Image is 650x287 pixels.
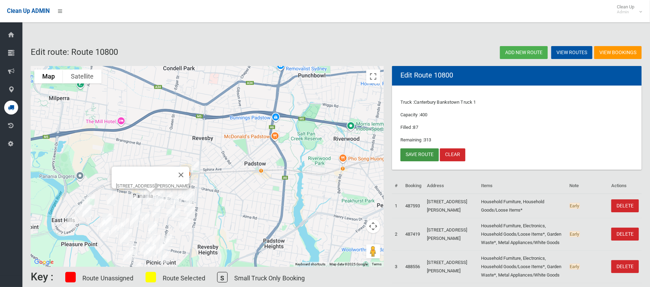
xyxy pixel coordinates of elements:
[99,214,113,232] div: 2A Penrose Avenue, EAST HILLS NSW 2213
[366,244,380,258] button: Drag Pegman onto the map to open Street View
[100,211,114,228] div: 19 Gracemar Avenue, PANANIA NSW 2213
[400,148,439,161] a: Save route
[116,183,190,189] div: [STREET_ADDRESS][PERSON_NAME]
[478,194,567,218] td: Household Furniture, Household Goods/Loose Items*
[130,259,144,277] div: 837 Henry Lawson Drive, PICNIC POINT NSW 2213
[392,250,402,283] td: 3
[171,191,185,208] div: 56 Eastern Avenue, PANANIA NSW 2213
[424,218,478,250] td: [STREET_ADDRESS][PERSON_NAME]
[608,178,642,194] th: Actions
[102,213,116,230] div: 9 Gracemar Avenue, PANANIA NSW 2213
[295,262,325,267] button: Keyboard shortcuts
[120,248,134,265] div: 21 Doris Street, PICNIC POINT NSW 2213
[551,46,592,59] a: View Routes
[402,218,424,250] td: 487419
[99,211,113,229] div: 17 Gracemar Avenue, PANANIA NSW 2213
[121,226,135,243] div: 16 Colleen Avenue, PICNIC POINT NSW 2213
[94,217,108,235] div: 715 Henry Lawson Drive, EAST HILLS NSW 2213
[611,260,639,273] a: DELETE
[143,241,157,258] div: 3 Austin Boulevard, PICNIC POINT NSW 2213
[400,111,633,119] p: Capacity :
[118,215,132,233] div: 46A Lawler Street, PANANIA NSW 2213
[127,212,141,230] div: 19 Phillip Street, PANANIA NSW 2213
[413,125,418,130] span: 87
[82,272,134,284] p: Route Unassigned
[145,231,159,249] div: 33 Austin Boulevard, PICNIC POINT NSW 2213
[478,218,567,250] td: Household Furniture, Electronics, Household Goods/Loose Items*, Garden Waste*, Metal Appliances/W...
[31,271,53,282] h6: Key :
[150,232,164,249] div: 88 Victor Avenue, PICNIC POINT NSW 2213
[139,209,153,227] div: 30 Douglas Street, PANANIA NSW 2213
[80,203,94,221] div: 4 Forrest Road, EAST HILLS NSW 2213
[131,201,145,218] div: 68 Malvern Street, PANANIA NSW 2213
[400,98,633,106] p: Truck :
[617,9,634,15] small: Admin
[149,203,163,221] div: 21A Bruce Avenue, PANANIA NSW 2213
[34,69,63,83] button: Show street map
[177,214,191,231] div: 33 Clive Street, REVESBY NSW 2212
[158,235,172,253] div: 88a Kennedy Street, PICNIC POINT NSW 2213
[424,178,478,194] th: Address
[72,202,86,219] div: 3/2 Broe Avenue, EAST HILLS NSW 2213
[162,190,176,207] div: 94 Tompson Road, PANANIA NSW 2213
[424,194,478,218] td: [STREET_ADDRESS][PERSON_NAME]
[84,192,98,209] div: 35 Lehn Road, EAST HILLS NSW 2213
[402,178,424,194] th: Booking
[366,69,380,83] button: Toggle fullscreen view
[570,203,580,209] span: Early
[402,250,424,283] td: 488556
[141,244,155,261] div: 79 Burns Road, PICNIC POINT NSW 2213
[117,230,131,248] div: 33A Donald Street, PICNIC POINT NSW 2213
[179,216,193,234] div: 25A Clive Street, REVESBY NSW 2212
[234,272,305,284] p: Small Truck Only Booking
[392,194,402,218] td: 1
[79,194,93,212] div: 3/8 Cowland Avenue, EAST HILLS NSW 2213
[158,249,172,266] div: 131A Kennedy Street, PICNIC POINT NSW 2213
[7,8,50,14] span: Clean Up ADMIN
[414,100,476,105] span: Canterbury Bankstown Truck 1
[613,4,641,15] span: Clean Up
[366,219,380,233] button: Map camera controls
[81,202,95,219] div: 34 Harcourt Avenue, EAST HILLS NSW 2213
[392,218,402,250] td: 2
[183,188,197,206] div: 26 Rowland Street, REVESBY NSW 2212
[143,190,157,207] div: 125 Tompson Road, PANANIA NSW 2213
[153,194,167,212] div: 8b Gorman Avenue, PANANIA NSW 2213
[424,137,431,142] span: 313
[570,231,580,237] span: Early
[478,250,567,283] td: Household Furniture, Electronics, Household Goods/Loose Items*, Garden Waste*, Metal Appliances/W...
[138,239,152,257] div: 2A Kathleen Parade, PICNIC POINT NSW 2213
[163,272,205,284] p: Route Selected
[127,192,141,209] div: 62 Hinemoa Street, PANANIA NSW 2213
[400,136,633,144] p: Remaining :
[145,242,159,259] div: 68 Burns Road, PICNIC POINT NSW 2213
[31,47,332,57] h2: Edit route: Route 10800
[392,68,461,82] header: Edit Route 10800
[32,258,56,267] img: Google
[161,231,175,249] div: 91 Kennedy Street, PICNIC POINT NSW 2213
[594,46,642,59] a: View Bookings
[478,178,567,194] th: Items
[420,112,427,117] span: 400
[189,159,202,176] div: 2 Revesby Place, REVESBY NSW 2212
[611,228,639,241] a: DELETE
[217,272,228,282] span: S
[104,191,118,208] div: 22 Harford Avenue, EAST HILLS NSW 2213
[112,220,126,237] div: 6 Irene Street, PANANIA NSW 2213
[440,148,465,161] a: Clear
[392,178,402,194] th: #
[98,225,112,242] div: 706 Henry Lawson Drive, EAST HILLS NSW 2213
[63,69,102,83] button: Show satellite imagery
[129,208,143,225] div: 88 Malvern Street, PANANIA NSW 2213
[500,46,548,59] a: Add new route
[124,246,138,264] div: 12 Doris Street, PICNIC POINT NSW 2213
[129,196,143,213] div: 87 Hinemoa Street, PANANIA NSW 2213
[570,264,580,270] span: Early
[173,167,190,183] button: Close
[106,222,120,240] div: 23 Irene Street, PANANIA NSW 2213
[330,262,368,266] span: Map data ©2025 Google
[400,123,633,132] p: Filled :
[153,242,167,259] div: 13 Apex Avenue, PICNIC POINT NSW 2213
[181,199,195,216] div: 24 Lochinvar Road, REVESBY NSW 2212
[169,205,183,223] div: 41 Ferndale Road, REVESBY NSW 2212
